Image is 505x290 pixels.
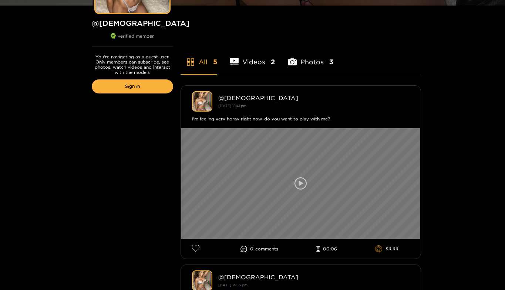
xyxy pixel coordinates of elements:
[213,57,217,66] span: 5
[92,54,173,75] p: You're navigating as a guest user. Only members can subscribe, see photos, watch videos and inter...
[240,246,278,252] li: 0
[329,57,333,66] span: 3
[192,91,212,112] img: puertoricanelle
[288,41,333,74] li: Photos
[375,245,398,253] li: $9.99
[192,115,410,123] div: I'm feeling very horny right now, do you want to play with me?
[181,41,217,74] li: All
[218,274,410,280] div: @ [DEMOGRAPHIC_DATA]
[186,58,195,66] span: appstore
[255,246,278,252] span: comment s
[92,79,173,93] a: Sign in
[316,246,337,252] li: 00:06
[271,57,275,66] span: 2
[92,18,173,28] h1: @ [DEMOGRAPHIC_DATA]
[218,95,410,101] div: @ [DEMOGRAPHIC_DATA]
[218,283,248,287] small: [DATE] 14:53 pm
[230,41,275,74] li: Videos
[92,33,173,47] div: verified member
[218,104,246,108] small: [DATE] 15:41 pm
